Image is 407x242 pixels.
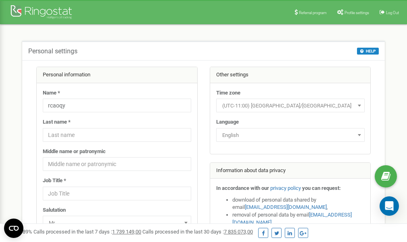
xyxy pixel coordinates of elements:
[302,185,341,191] strong: you can request:
[386,11,399,15] span: Log Out
[245,204,327,210] a: [EMAIL_ADDRESS][DOMAIN_NAME]
[232,211,365,226] li: removal of personal data by email ,
[219,100,362,112] span: (UTC-11:00) Pacific/Midway
[112,229,141,235] u: 1 739 149,00
[43,89,60,97] label: Name *
[357,48,379,55] button: HELP
[216,185,269,191] strong: In accordance with our
[43,128,191,142] input: Last name
[216,89,240,97] label: Time zone
[43,118,71,126] label: Last name *
[43,157,191,171] input: Middle name or patronymic
[43,177,66,185] label: Job Title *
[299,11,327,15] span: Referral program
[43,99,191,112] input: Name
[380,196,399,216] div: Open Intercom Messenger
[216,128,365,142] span: English
[210,67,371,83] div: Other settings
[33,229,141,235] span: Calls processed in the last 7 days :
[43,216,191,229] span: Mr.
[344,11,369,15] span: Profile settings
[232,196,365,211] li: download of personal data shared by email ,
[43,206,66,214] label: Salutation
[43,187,191,200] input: Job Title
[28,48,77,55] h5: Personal settings
[142,229,253,235] span: Calls processed in the last 30 days :
[4,219,23,238] button: Open CMP widget
[219,130,362,141] span: English
[210,163,371,179] div: Information about data privacy
[46,217,188,229] span: Mr.
[216,118,239,126] label: Language
[37,67,197,83] div: Personal information
[270,185,301,191] a: privacy policy
[224,229,253,235] u: 7 835 073,00
[216,99,365,112] span: (UTC-11:00) Pacific/Midway
[43,148,106,156] label: Middle name or patronymic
